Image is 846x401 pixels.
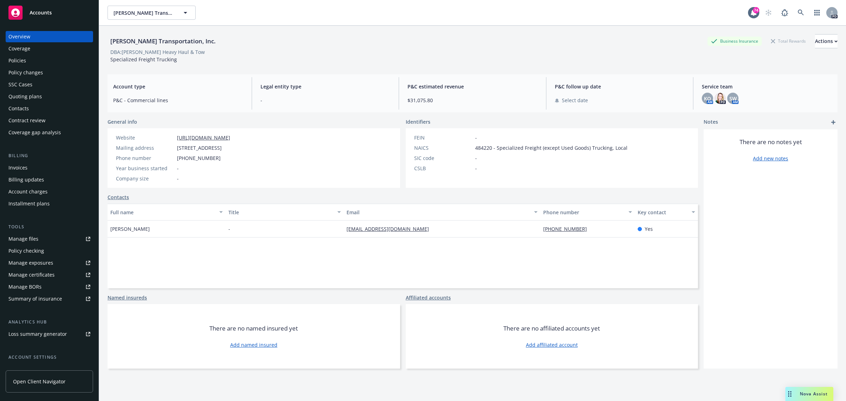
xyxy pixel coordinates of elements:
a: Add new notes [753,155,788,162]
a: Summary of insurance [6,293,93,304]
span: Select date [562,97,588,104]
span: - [177,165,179,172]
a: Quoting plans [6,91,93,102]
div: Year business started [116,165,174,172]
div: Policy changes [8,67,43,78]
div: Invoices [8,162,27,173]
div: Manage BORs [8,281,42,292]
a: Coverage [6,43,93,54]
button: [PERSON_NAME] Transportation, Inc. [108,6,196,20]
div: Company size [116,175,174,182]
div: Coverage gap analysis [8,127,61,138]
a: Policy checking [6,245,93,257]
div: Service team [8,364,39,375]
button: Phone number [540,204,635,221]
div: Billing updates [8,174,44,185]
div: Email [347,209,530,216]
a: Service team [6,364,93,375]
div: Manage certificates [8,269,55,280]
div: Account charges [8,186,48,197]
div: Contract review [8,115,45,126]
a: Installment plans [6,198,93,209]
div: CSLB [414,165,472,172]
div: Billing [6,152,93,159]
span: P&C follow up date [555,83,685,90]
a: Manage certificates [6,269,93,280]
span: P&C estimated revenue [407,83,538,90]
a: Affiliated accounts [406,294,451,301]
div: Drag to move [785,387,794,401]
span: - [475,134,477,141]
a: Manage exposures [6,257,93,269]
a: Invoices [6,162,93,173]
span: [PERSON_NAME] Transportation, Inc. [114,9,174,17]
div: Coverage [8,43,30,54]
div: Loss summary generator [8,328,67,340]
div: SSC Cases [8,79,32,90]
a: Coverage gap analysis [6,127,93,138]
a: Search [794,6,808,20]
div: Analytics hub [6,319,93,326]
div: Policy checking [8,245,44,257]
a: Manage files [6,233,93,245]
div: Manage exposures [8,257,53,269]
div: Total Rewards [767,37,809,45]
span: - [475,165,477,172]
div: Business Insurance [707,37,762,45]
span: [PHONE_NUMBER] [177,154,221,162]
a: Named insureds [108,294,147,301]
span: Nova Assist [800,391,828,397]
a: Contacts [6,103,93,114]
a: Loss summary generator [6,328,93,340]
div: 74 [753,7,759,13]
div: Quoting plans [8,91,42,102]
span: - [260,97,391,104]
a: Add affiliated account [526,341,578,348]
a: Switch app [810,6,824,20]
div: [PERSON_NAME] Transportation, Inc. [108,37,219,46]
span: Legal entity type [260,83,391,90]
a: SSC Cases [6,79,93,90]
div: Actions [815,35,838,48]
span: [STREET_ADDRESS] [177,144,222,152]
a: Contacts [108,193,129,201]
span: Identifiers [406,118,430,125]
div: Phone number [116,154,174,162]
div: Account settings [6,354,93,361]
button: Email [344,204,540,221]
span: Account type [113,83,243,90]
img: photo [715,93,726,104]
div: Full name [110,209,215,216]
button: Actions [815,34,838,48]
a: [PHONE_NUMBER] [543,226,593,232]
span: Open Client Navigator [13,378,66,385]
a: Contract review [6,115,93,126]
span: General info [108,118,137,125]
div: Phone number [543,209,624,216]
button: Title [226,204,344,221]
button: Key contact [635,204,698,221]
span: SW [729,95,737,102]
div: Website [116,134,174,141]
span: Yes [645,225,653,233]
div: Contacts [8,103,29,114]
a: [EMAIL_ADDRESS][DOMAIN_NAME] [347,226,435,232]
div: Tools [6,223,93,230]
a: Policy changes [6,67,93,78]
span: Accounts [30,10,52,16]
a: Add named insured [230,341,277,348]
span: Specialized Freight Trucking [110,56,177,63]
div: SIC code [414,154,472,162]
a: Billing updates [6,174,93,185]
span: There are no notes yet [740,138,802,146]
div: Installment plans [8,198,50,209]
div: FEIN [414,134,472,141]
a: Accounts [6,3,93,23]
a: Start snowing [761,6,775,20]
span: $31,075.80 [407,97,538,104]
a: Overview [6,31,93,42]
span: [PERSON_NAME] [110,225,150,233]
div: Key contact [638,209,687,216]
span: Notes [704,118,718,127]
